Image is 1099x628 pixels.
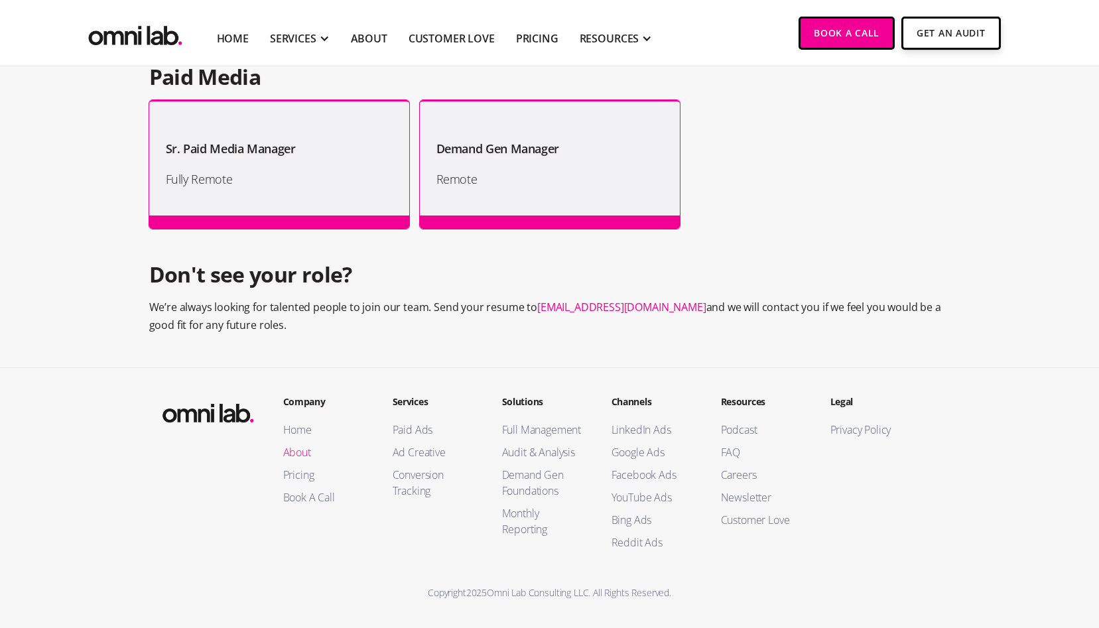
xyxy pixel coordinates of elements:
[502,395,585,408] h2: Solutions
[283,489,366,505] a: Book A Call
[436,139,560,158] h1: Demand Gen Manager
[420,100,680,229] a: Demand Gen ManagerRemote
[270,31,316,46] div: SERVICES
[537,300,706,314] a: [EMAIL_ADDRESS][DOMAIN_NAME]
[502,467,585,499] a: Demand Gen Foundations
[149,298,950,334] p: We’re always looking for talented people to join our team. Send your resume to and we will contac...
[393,467,476,499] a: Conversion Tracking
[502,505,585,537] a: Monthly Reporting
[283,444,366,460] a: About
[393,444,476,460] a: Ad Creative
[721,467,804,483] a: Careers
[502,422,585,438] a: Full Management
[466,586,487,599] span: 2025
[612,422,694,438] a: LinkedIn Ads
[721,395,804,408] h2: Resources
[612,467,694,483] a: Facebook Ads
[166,169,393,189] h1: Fully Remote
[502,444,585,460] a: Audit & Analysis
[86,17,185,49] a: home
[147,584,953,601] div: Copyright Omni Lab Consulting LLC. All Rights Reserved.
[860,474,1099,628] iframe: Chat Widget
[830,422,913,438] a: Privacy Policy
[612,489,694,505] a: YouTube Ads
[86,17,185,49] img: Omni Lab: B2B SaaS Demand Generation Agency
[721,489,804,505] a: Newsletter
[283,422,366,438] a: Home
[901,17,1000,50] a: Get An Audit
[612,395,694,408] h2: Channels
[516,31,558,46] a: Pricing
[160,395,257,426] img: Omni Lab: B2B SaaS Demand Generation Agency
[149,100,409,229] a: Sr. Paid Media ManagerFully Remote
[149,262,950,287] h2: Don't see your role?
[721,444,804,460] a: FAQ
[612,534,694,550] a: Reddit Ads
[721,512,804,528] a: Customer Love
[166,139,296,158] h1: Sr. Paid Media Manager
[393,395,476,408] h2: Services
[393,422,476,438] a: Paid Ads
[612,444,694,460] a: Google Ads
[351,31,387,46] a: About
[830,395,913,408] h2: Legal
[149,64,950,90] h2: Paid Media
[612,512,694,528] a: Bing Ads
[283,395,366,408] h2: Company
[409,31,495,46] a: Customer Love
[580,31,639,46] div: RESOURCES
[436,169,663,189] h1: Remote
[283,467,366,483] a: Pricing
[799,17,895,50] a: Book a Call
[217,31,249,46] a: Home
[721,422,804,438] a: Podcast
